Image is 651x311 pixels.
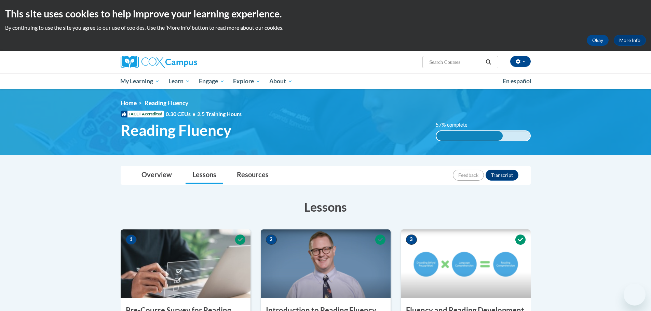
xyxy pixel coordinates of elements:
[164,73,194,89] a: Learn
[229,73,265,89] a: Explore
[168,77,190,85] span: Learn
[498,74,536,88] a: En español
[265,73,297,89] a: About
[194,73,229,89] a: Engage
[614,35,646,46] a: More Info
[121,111,164,117] span: IACET Accredited
[483,58,493,66] button: Search
[503,77,531,85] span: En español
[110,73,541,89] div: Main menu
[429,58,483,66] input: Search Courses
[145,99,188,107] span: Reading Fluency
[166,110,197,118] span: 0.30 CEUs
[436,121,475,129] label: 57% complete
[116,73,164,89] a: My Learning
[126,235,137,245] span: 1
[121,99,137,107] a: Home
[266,235,277,245] span: 2
[199,77,225,85] span: Engage
[121,56,250,68] a: Cox Campus
[453,170,484,181] button: Feedback
[186,166,223,184] a: Lessons
[401,229,531,298] img: Course Image
[510,56,531,67] button: Account Settings
[121,229,250,298] img: Course Image
[587,35,609,46] button: Okay
[121,121,231,139] span: Reading Fluency
[486,170,518,181] button: Transcript
[5,24,646,31] p: By continuing to use the site you agree to our use of cookies. Use the ‘More info’ button to read...
[121,56,197,68] img: Cox Campus
[192,111,195,117] span: •
[120,77,160,85] span: My Learning
[230,166,275,184] a: Resources
[135,166,179,184] a: Overview
[261,229,391,298] img: Course Image
[233,77,260,85] span: Explore
[269,77,293,85] span: About
[624,284,646,306] iframe: Button to launch messaging window
[406,235,417,245] span: 3
[5,7,646,20] h2: This site uses cookies to help improve your learning experience.
[121,198,531,215] h3: Lessons
[197,111,242,117] span: 2.5 Training Hours
[436,131,503,141] div: 71%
